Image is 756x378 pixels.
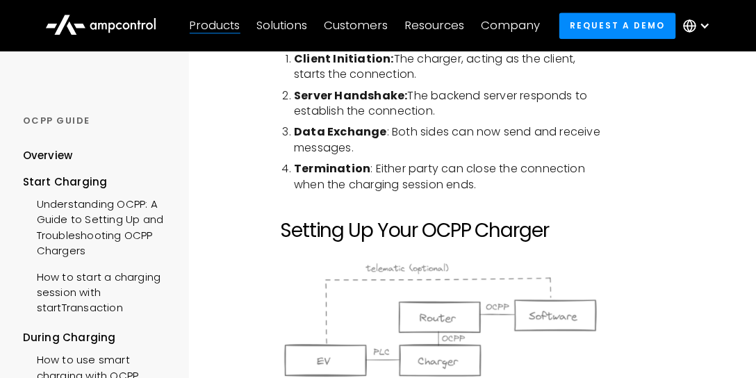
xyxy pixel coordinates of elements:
[23,148,73,163] div: Overview
[294,124,601,156] li: : Both sides can now send and receive messages.
[294,51,394,67] strong: Client Initiation:
[23,330,174,345] div: During Charging
[294,161,601,192] li: : Either party can close the connection when the charging session ends.
[190,18,240,33] div: Products
[559,13,676,38] a: Request a demo
[294,88,601,120] li: The backend server responds to establish the connection.
[257,18,308,33] div: Solutions
[23,148,73,174] a: Overview
[482,18,541,33] div: Company
[280,243,601,258] p: ‍
[294,88,407,104] strong: Server Handshake:
[405,18,465,33] div: Resources
[23,115,174,127] div: OCPP GUIDE
[324,18,388,33] div: Customers
[23,190,174,263] a: Understanding OCPP: A Guide to Setting Up and Troubleshooting OCPP Chargers
[294,51,601,83] li: The charger, acting as the client, starts the connection.
[280,204,601,219] p: ‍
[294,124,387,140] strong: Data Exchange
[294,161,370,176] strong: Termination
[23,263,174,320] a: How to start a charging session with startTransaction
[280,219,601,243] h2: Setting Up Your OCPP Charger
[23,174,174,190] div: Start Charging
